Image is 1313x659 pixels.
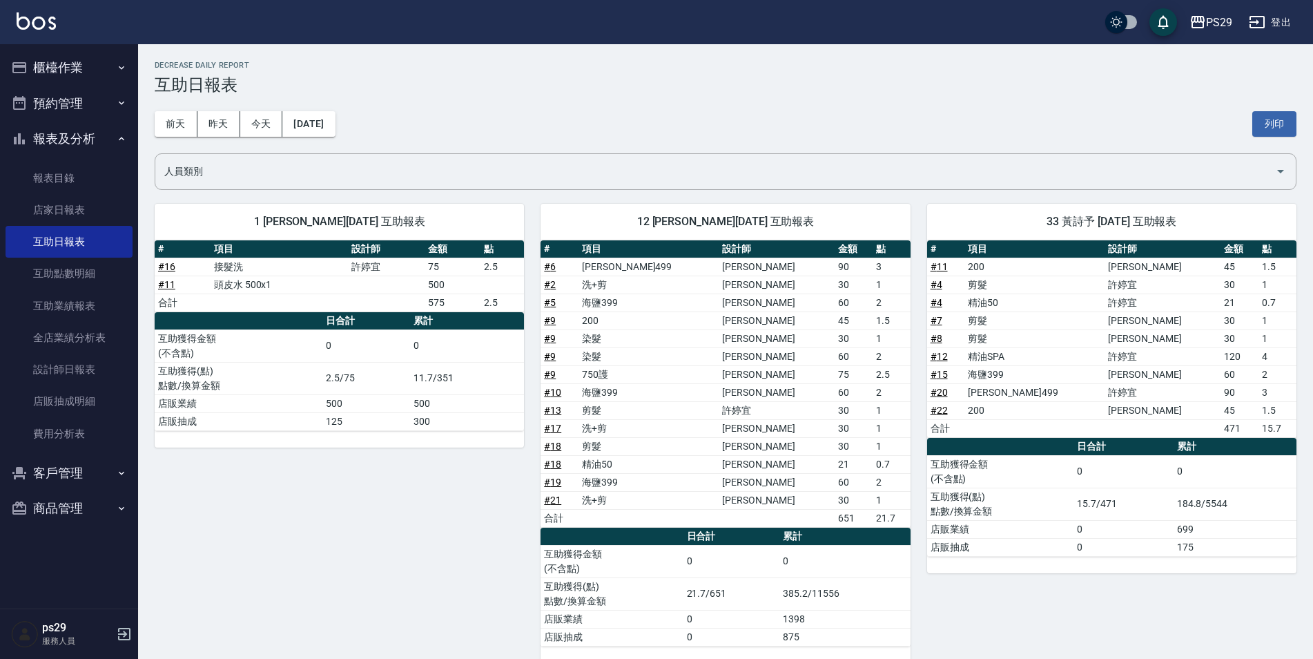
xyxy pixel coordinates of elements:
td: 1 [1258,276,1296,294]
td: 1 [1258,329,1296,347]
img: Person [11,620,39,648]
td: 洗+剪 [578,491,719,509]
td: 0.7 [1258,294,1296,312]
td: 許婷宜 [348,258,425,276]
a: #21 [544,495,561,506]
button: 櫃檯作業 [6,50,133,86]
td: 30 [835,437,873,455]
td: 2.5 [873,365,911,383]
td: 0 [1073,520,1173,538]
td: 11.7/351 [410,362,524,394]
td: 0 [683,610,780,628]
td: 500 [425,276,480,294]
td: 200 [964,258,1105,276]
td: 4 [1258,347,1296,365]
td: 125 [322,412,410,430]
span: 12 [PERSON_NAME][DATE] 互助報表 [557,215,893,229]
th: 日合計 [1073,438,1173,456]
td: 30 [1220,312,1258,329]
td: 90 [835,258,873,276]
button: save [1149,8,1177,36]
button: 報表及分析 [6,121,133,157]
td: 海鹽399 [578,383,719,401]
td: 0 [322,329,410,362]
a: 店販抽成明細 [6,385,133,417]
button: [DATE] [282,111,335,137]
table: a dense table [155,312,524,431]
a: #9 [544,369,556,380]
table: a dense table [927,240,1296,438]
th: 設計師 [719,240,835,258]
a: #6 [544,261,556,272]
a: #17 [544,423,561,434]
td: 60 [835,347,873,365]
td: 0 [683,545,780,577]
th: 日合計 [322,312,410,330]
td: 染髮 [578,347,719,365]
td: 750護 [578,365,719,383]
td: 45 [1220,258,1258,276]
th: 設計師 [348,240,425,258]
td: 75 [835,365,873,383]
a: #4 [931,279,942,290]
td: 海鹽399 [578,294,719,312]
td: 1 [873,329,911,347]
td: 500 [322,394,410,412]
td: 店販業績 [155,394,322,412]
td: [PERSON_NAME] [719,276,835,294]
td: 2 [873,294,911,312]
td: [PERSON_NAME] [719,347,835,365]
th: # [927,240,965,258]
h3: 互助日報表 [155,75,1296,95]
span: 1 [PERSON_NAME][DATE] 互助報表 [171,215,507,229]
a: #5 [544,297,556,308]
td: 1.5 [873,312,911,329]
a: 設計師日報表 [6,354,133,385]
td: 120 [1220,347,1258,365]
td: [PERSON_NAME]499 [578,258,719,276]
td: 合計 [155,294,211,312]
td: 1.5 [1258,258,1296,276]
td: [PERSON_NAME] [1105,258,1220,276]
td: 許婷宜 [719,401,835,419]
a: 互助日報表 [6,226,133,258]
td: 2 [873,473,911,491]
a: 店家日報表 [6,194,133,226]
td: 90 [1220,383,1258,401]
h5: ps29 [42,621,113,635]
td: [PERSON_NAME] [719,437,835,455]
td: 0.7 [873,455,911,473]
td: 1398 [779,610,910,628]
th: 金額 [1220,240,1258,258]
a: #13 [544,405,561,416]
button: 列印 [1252,111,1296,137]
td: 互助獲得金額 (不含點) [927,455,1074,488]
a: #18 [544,441,561,452]
p: 服務人員 [42,635,113,647]
td: [PERSON_NAME] [719,419,835,437]
table: a dense table [155,240,524,312]
td: 合計 [541,509,578,527]
td: 剪髮 [964,329,1105,347]
th: 累計 [1174,438,1296,456]
td: 剪髮 [578,437,719,455]
td: 洗+剪 [578,419,719,437]
td: 575 [425,294,480,312]
td: 2.5 [480,294,525,312]
td: 剪髮 [964,276,1105,294]
button: 昨天 [197,111,240,137]
td: 合計 [927,419,965,437]
a: #12 [931,351,948,362]
td: 875 [779,628,910,646]
td: 精油50 [578,455,719,473]
button: PS29 [1184,8,1238,37]
th: 項目 [964,240,1105,258]
div: PS29 [1206,14,1232,31]
td: [PERSON_NAME] [719,491,835,509]
td: 300 [410,412,524,430]
td: 1 [873,401,911,419]
td: [PERSON_NAME] [719,312,835,329]
td: 頭皮水 500x1 [211,276,348,294]
td: [PERSON_NAME] [1105,329,1220,347]
input: 人員名稱 [161,160,1270,184]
